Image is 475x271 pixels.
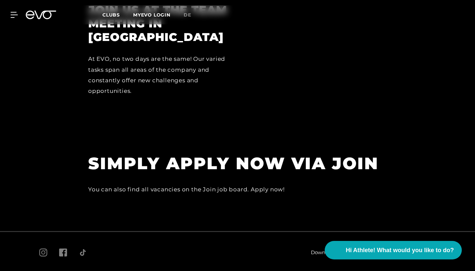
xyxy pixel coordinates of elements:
span: Hi Athlete! What would you like to do? [346,246,454,255]
div: You can also find all vacancies on the Join job board. Apply now! [88,184,385,195]
span: Clubs [102,12,120,18]
span: Download our app [311,249,356,256]
div: At EVO, no two days are the same! Our varied tasks span all areas of the company and constantly o... [88,54,228,96]
a: MYEVO LOGIN [133,12,170,18]
h1: SIMPLY APPLY NOW VIA JOIN [88,153,385,174]
a: de [184,11,199,19]
h2: JOIN US AT THE TEAM MEETING IN [GEOGRAPHIC_DATA] [88,3,228,44]
a: Clubs [102,12,133,18]
span: de [184,12,191,18]
button: Hi Athlete! What would you like to do? [325,241,462,259]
